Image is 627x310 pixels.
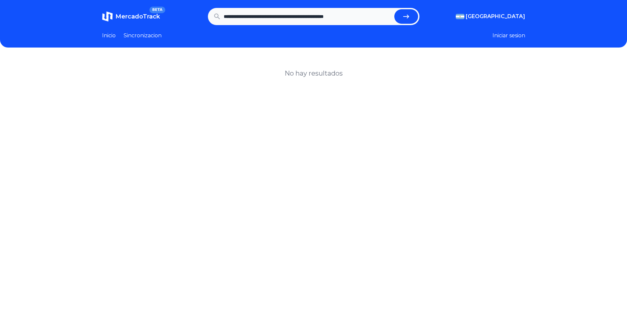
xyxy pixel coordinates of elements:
[149,7,165,13] span: BETA
[102,11,160,22] a: MercadoTrackBETA
[492,32,525,40] button: Iniciar sesion
[285,69,343,78] h1: No hay resultados
[115,13,160,20] span: MercadoTrack
[456,13,525,20] button: [GEOGRAPHIC_DATA]
[102,11,113,22] img: MercadoTrack
[124,32,162,40] a: Sincronizacion
[466,13,525,20] span: [GEOGRAPHIC_DATA]
[102,32,116,40] a: Inicio
[456,14,464,19] img: Argentina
